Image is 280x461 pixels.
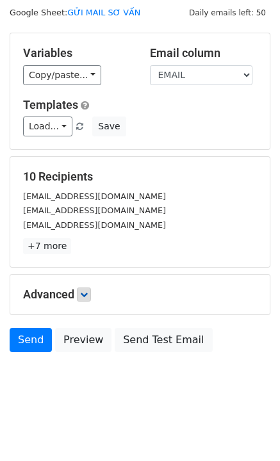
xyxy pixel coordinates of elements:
[185,8,270,17] a: Daily emails left: 50
[23,117,72,136] a: Load...
[67,8,140,17] a: GỬI MAIL SƠ VẤN
[23,98,78,111] a: Templates
[23,65,101,85] a: Copy/paste...
[216,400,280,461] iframe: Chat Widget
[23,191,166,201] small: [EMAIL_ADDRESS][DOMAIN_NAME]
[23,220,166,230] small: [EMAIL_ADDRESS][DOMAIN_NAME]
[10,8,140,17] small: Google Sheet:
[55,328,111,352] a: Preview
[23,238,71,254] a: +7 more
[23,287,257,302] h5: Advanced
[10,328,52,352] a: Send
[185,6,270,20] span: Daily emails left: 50
[92,117,126,136] button: Save
[23,206,166,215] small: [EMAIL_ADDRESS][DOMAIN_NAME]
[150,46,258,60] h5: Email column
[23,170,257,184] h5: 10 Recipients
[23,46,131,60] h5: Variables
[115,328,212,352] a: Send Test Email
